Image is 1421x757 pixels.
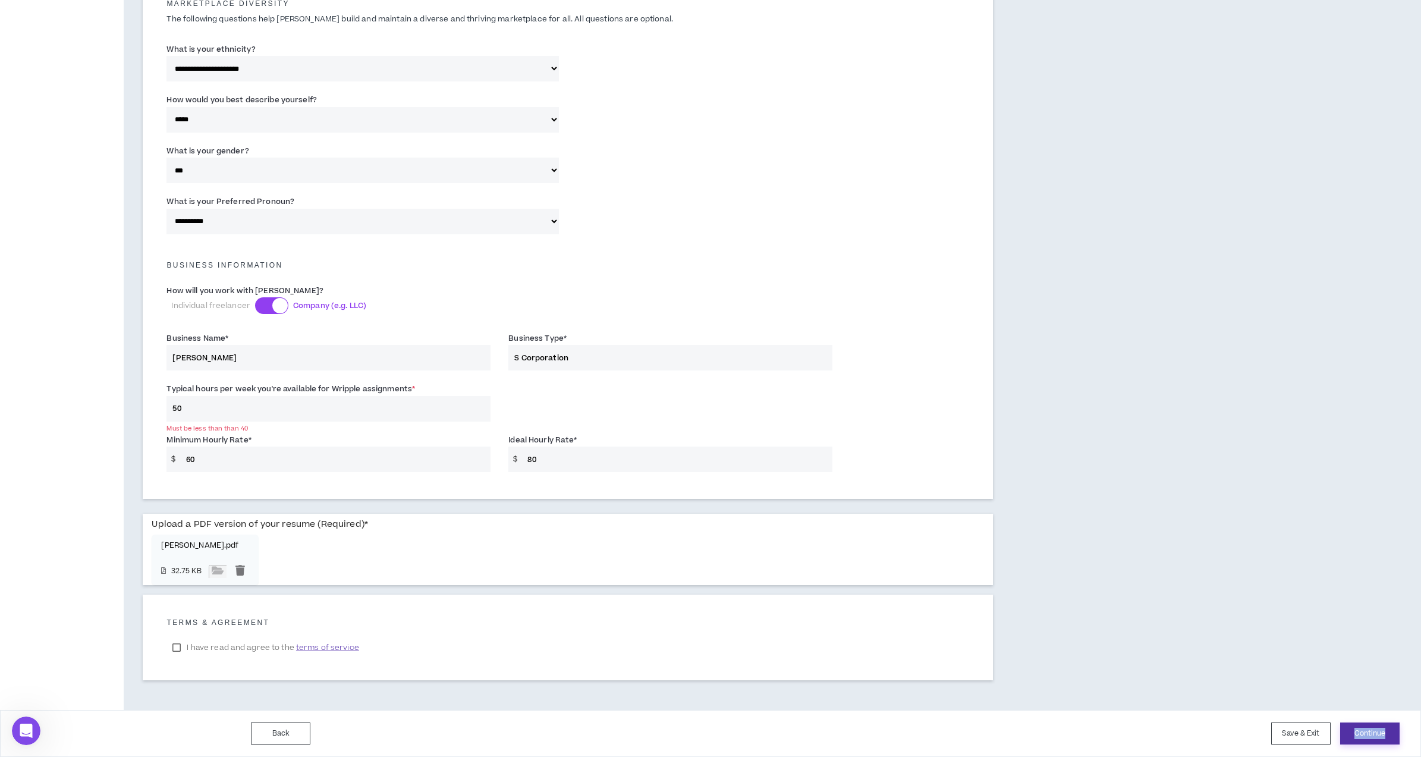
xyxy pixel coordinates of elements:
[180,447,491,472] input: Ex $75
[166,345,491,370] input: Business Name
[166,192,294,211] label: What is your Preferred Pronoun?
[166,618,969,627] h5: Terms & Agreement
[166,431,251,450] label: Minimum Hourly Rate
[166,447,180,472] span: $
[166,90,316,109] label: How would you best describe yourself?
[1271,723,1331,745] button: Save & Exit
[158,261,978,269] h5: Business Information
[166,639,364,657] label: I have read and agree to the
[508,447,522,472] span: $
[508,345,832,370] input: LLC, S-Corp, C-Corp, etc.
[508,431,577,450] label: Ideal Hourly Rate
[12,717,40,745] iframe: Intercom live chat
[166,142,249,161] label: What is your gender?
[161,541,249,550] p: [PERSON_NAME].pdf
[166,281,323,300] label: How will you work with [PERSON_NAME]?
[296,642,359,654] span: terms of service
[521,447,832,472] input: Ex $90
[293,300,366,311] span: Company (e.g. LLC)
[166,379,415,398] label: Typical hours per week you're available for Wripple assignments
[251,723,310,745] button: Back
[171,300,250,311] span: Individual freelancer
[158,14,978,25] p: The following questions help [PERSON_NAME] build and maintain a diverse and thriving marketplace ...
[152,514,368,535] label: Upload a PDF version of your resume (Required)
[171,567,209,577] small: 32.75 KB
[166,329,228,348] label: Business Name
[166,424,491,433] div: Must be less than than 40
[508,329,567,348] label: Business Type
[1340,723,1400,745] button: Continue
[166,40,256,59] label: What is your ethnicity?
